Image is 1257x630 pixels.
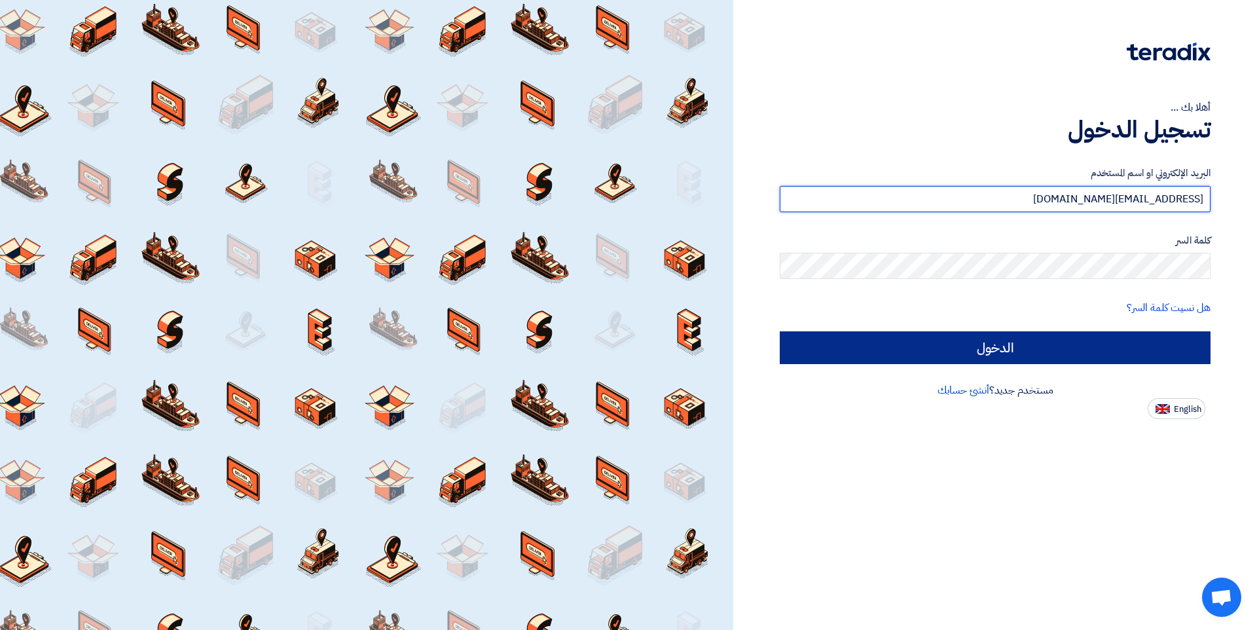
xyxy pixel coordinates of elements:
img: en-US.png [1156,404,1170,414]
img: Teradix logo [1127,43,1211,61]
label: كلمة السر [780,233,1211,248]
div: مستخدم جديد؟ [780,382,1211,398]
h1: تسجيل الدخول [780,115,1211,144]
span: English [1174,405,1201,414]
div: Open chat [1202,578,1241,617]
a: أنشئ حسابك [938,382,989,398]
a: هل نسيت كلمة السر؟ [1127,300,1211,316]
label: البريد الإلكتروني او اسم المستخدم [780,166,1211,181]
button: English [1148,398,1205,419]
input: أدخل بريد العمل الإلكتروني او اسم المستخدم الخاص بك ... [780,186,1211,212]
input: الدخول [780,331,1211,364]
div: أهلا بك ... [780,100,1211,115]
